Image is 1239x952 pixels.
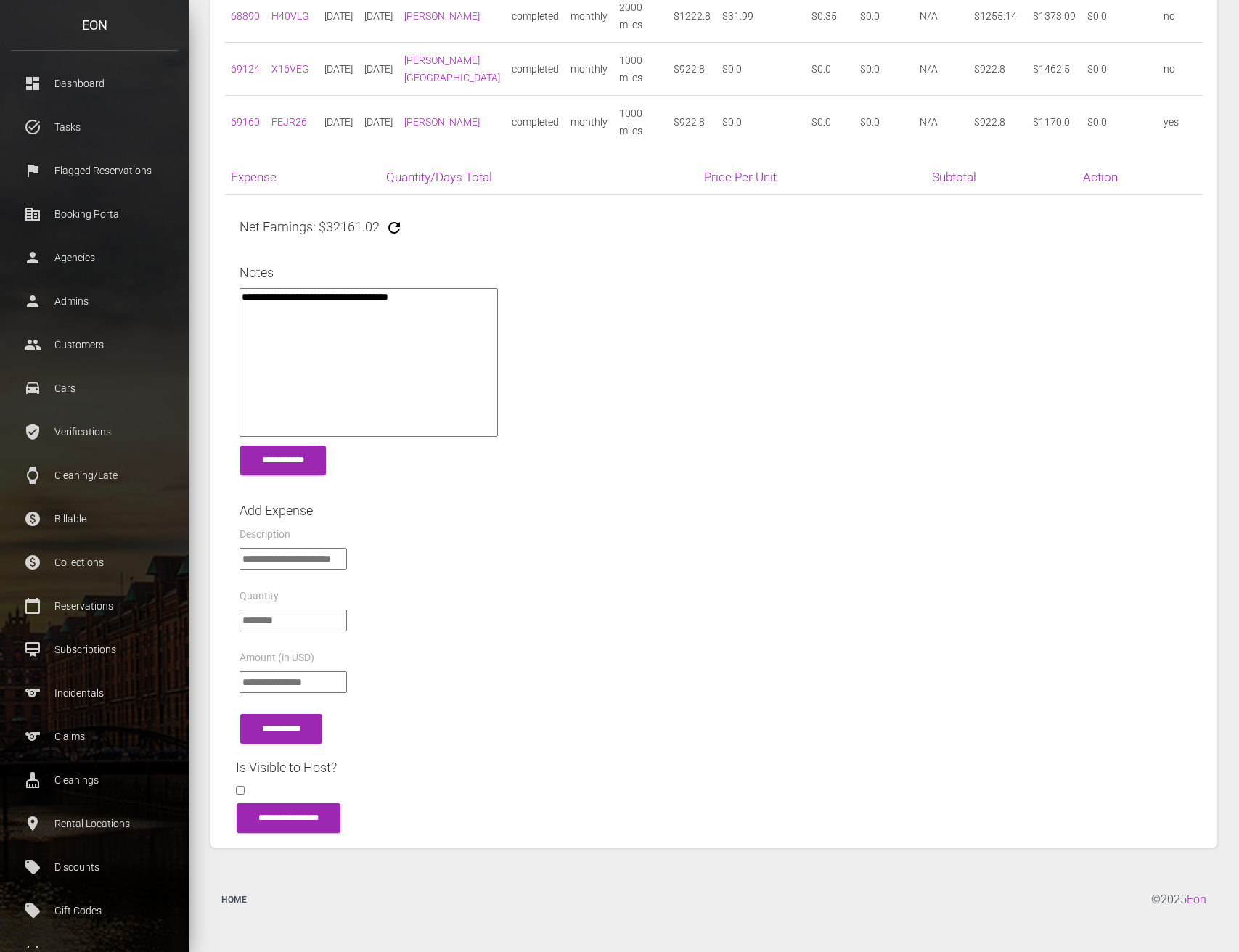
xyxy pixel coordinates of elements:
[231,116,260,128] a: 69160
[22,639,167,660] p: Subscriptions
[22,290,167,312] p: Admins
[11,152,178,189] a: flag Flagged Reservations
[319,96,359,149] td: [DATE]
[359,96,398,149] td: [DATE]
[1187,892,1206,906] a: Eon
[22,160,167,181] p: Flagged Reservations
[914,43,968,96] td: N/A
[271,116,307,128] a: FEJR26
[926,160,1077,195] th: Subtotal
[565,96,613,149] td: monthly
[613,43,668,96] td: 1000 miles
[806,43,854,96] td: $0.0
[231,10,260,22] a: 68890
[22,203,167,225] p: Booking Portal
[22,726,167,747] p: Claims
[11,327,178,363] a: people Customers
[11,501,178,537] a: paid Billable
[1077,160,1203,195] th: Action
[968,43,1027,96] td: $922.8
[11,675,178,711] a: sports Incidentals
[668,96,716,149] td: $922.8
[240,263,1188,282] h4: Notes
[716,43,806,96] td: $0.0
[319,43,359,96] td: [DATE]
[22,856,167,878] p: Discounts
[22,247,167,268] p: Agencies
[22,813,167,834] p: Rental Locations
[11,283,178,319] a: person Admins
[225,160,380,195] th: Expense
[11,892,178,929] a: local_offer Gift Codes
[506,96,565,149] td: completed
[404,116,480,128] a: [PERSON_NAME]
[271,63,309,75] a: X16VEG
[22,900,167,922] p: Gift Codes
[240,589,279,604] label: Quantity
[11,370,178,406] a: drive_eta Cars
[1081,96,1158,149] td: $0.0
[22,769,167,791] p: Cleanings
[22,464,167,486] p: Cleaning/Late
[1027,96,1081,149] td: $1170.0
[236,758,1192,776] h4: Is Visible to Host?
[22,421,167,443] p: Verifications
[1151,880,1217,919] div: © 2025
[404,10,480,22] a: [PERSON_NAME]
[1081,43,1158,96] td: $0.0
[231,63,260,75] a: 69124
[11,196,178,232] a: corporate_fare Booking Portal
[210,880,258,919] a: Home
[613,96,668,149] td: 1000 miles
[22,334,167,356] p: Customers
[11,588,178,624] a: calendar_today Reservations
[565,43,613,96] td: monthly
[271,10,309,22] a: H40VLG
[22,508,167,530] p: Billable
[11,457,178,493] a: watch Cleaning/Late
[385,218,403,242] a: refresh
[240,651,314,665] label: Amount (in USD)
[240,218,380,236] h4: Net Earnings: $32161.02
[1158,96,1204,149] td: yes
[11,805,178,842] a: place Rental Locations
[22,377,167,399] p: Cars
[380,160,698,195] th: Quantity/Days Total
[385,219,403,237] i: refresh
[11,109,178,145] a: task_alt Tasks
[22,551,167,573] p: Collections
[22,682,167,704] p: Incidentals
[506,43,565,96] td: completed
[240,528,290,542] label: Description
[1027,43,1081,96] td: $1462.5
[11,544,178,580] a: paid Collections
[22,595,167,617] p: Reservations
[11,414,178,450] a: verified_user Verifications
[11,65,178,102] a: dashboard Dashboard
[914,96,968,149] td: N/A
[11,239,178,276] a: person Agencies
[11,762,178,798] a: cleaning_services Cleanings
[404,54,500,83] a: [PERSON_NAME][GEOGRAPHIC_DATA]
[854,43,914,96] td: $0.0
[854,96,914,149] td: $0.0
[11,631,178,668] a: card_membership Subscriptions
[359,43,398,96] td: [DATE]
[11,849,178,885] a: local_offer Discounts
[22,116,167,138] p: Tasks
[968,96,1027,149] td: $922.8
[240,501,1188,520] h4: Add Expense
[806,96,854,149] td: $0.0
[698,160,926,195] th: Price Per Unit
[22,73,167,94] p: Dashboard
[716,96,806,149] td: $0.0
[1158,43,1204,96] td: no
[11,718,178,755] a: sports Claims
[668,43,716,96] td: $922.8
